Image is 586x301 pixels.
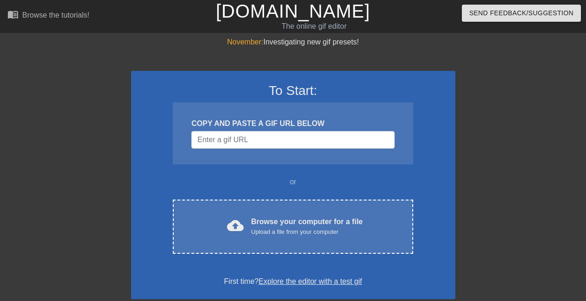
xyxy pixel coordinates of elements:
[22,11,89,19] div: Browse the tutorials!
[155,176,431,188] div: or
[216,1,370,21] a: [DOMAIN_NAME]
[251,227,363,237] div: Upload a file from your computer
[227,217,244,234] span: cloud_upload
[7,9,19,20] span: menu_book
[7,9,89,23] a: Browse the tutorials!
[251,216,363,237] div: Browse your computer for a file
[191,118,394,129] div: COPY AND PASTE A GIF URL BELOW
[143,276,443,287] div: First time?
[469,7,573,19] span: Send Feedback/Suggestion
[131,37,455,48] div: Investigating new gif presets!
[191,131,394,149] input: Username
[200,21,428,32] div: The online gif editor
[227,38,263,46] span: November:
[258,277,362,285] a: Explore the editor with a test gif
[462,5,581,22] button: Send Feedback/Suggestion
[143,83,443,99] h3: To Start:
